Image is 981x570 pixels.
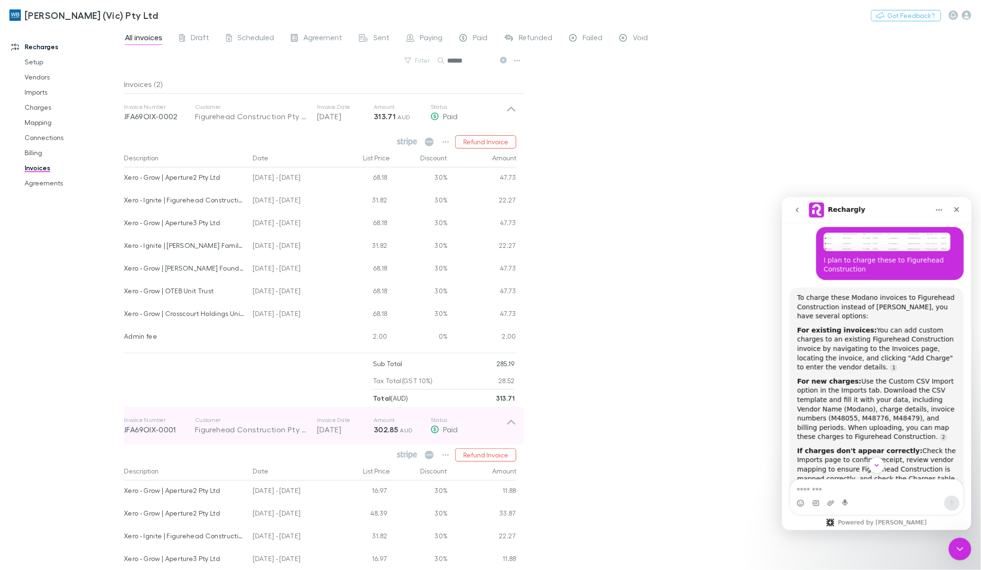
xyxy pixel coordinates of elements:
[373,394,391,402] strong: Total
[249,258,335,281] div: [DATE] - [DATE]
[15,302,22,310] button: Emoji picker
[15,160,131,175] a: Invoices
[448,481,517,503] div: 11.88
[238,33,274,45] span: Scheduled
[448,503,517,526] div: 33.87
[391,258,448,281] div: 30%
[124,258,246,278] div: Xero - Grow | [PERSON_NAME] Foundation Limited
[249,281,335,304] div: [DATE] - [DATE]
[583,33,602,45] span: Failed
[335,167,391,190] div: 68.18
[191,33,209,45] span: Draft
[420,33,442,45] span: Paying
[496,355,515,372] p: 285.19
[374,103,431,111] p: Amount
[249,213,335,236] div: [DATE] - [DATE]
[335,258,391,281] div: 68.18
[448,326,517,349] div: 2.00
[8,90,182,343] div: To charge these Modano invoices to Figurehead Construction instead of [PERSON_NAME], you have sev...
[335,503,391,526] div: 48.39
[498,372,515,389] p: 28.52
[15,129,174,175] div: You can add custom charges to an existing Figurehead Construction invoice by navigating to the In...
[158,237,165,244] a: Source reference 11902872:
[443,425,458,434] span: Paid
[448,304,517,326] div: 47.73
[374,416,431,424] p: Amount
[249,236,335,258] div: [DATE] - [DATE]
[124,416,195,424] p: Invoice Number
[373,355,403,372] p: Sub Total
[195,416,308,424] p: Customer
[317,103,374,111] p: Invoice Date
[195,103,308,111] p: Customer
[782,197,972,530] iframe: Intercom live chat
[15,130,131,145] a: Connections
[15,100,131,115] a: Charges
[45,302,53,310] button: Upload attachment
[473,33,487,45] span: Paid
[448,526,517,549] div: 22.27
[391,526,448,549] div: 30%
[30,302,37,310] button: Gif picker
[15,180,80,188] b: For new charges:
[400,55,436,66] button: Filter
[335,326,391,349] div: 2.00
[249,481,335,503] div: [DATE] - [DATE]
[443,112,458,121] span: Paid
[317,111,374,122] p: [DATE]
[4,4,164,26] a: [PERSON_NAME] (Vic) Pty Ltd
[871,10,941,21] button: Got Feedback?
[124,167,246,187] div: Xero - Grow | Aperture2 Pty Ltd
[249,190,335,213] div: [DATE] - [DATE]
[25,9,158,21] h3: [PERSON_NAME] (Vic) Pty Ltd
[303,33,342,45] span: Agreement
[116,94,524,132] div: Invoice NumberJFA69OIX-0002CustomerFigurehead Construction Pty LtdInvoice Date[DATE]Amount313.71 ...
[124,103,195,111] p: Invoice Number
[335,526,391,549] div: 31.82
[124,424,195,435] p: JFA69OIX-0001
[455,448,516,462] button: Refund Invoice
[195,111,308,122] div: Figurehead Construction Pty Ltd
[519,33,552,45] span: Refunded
[249,304,335,326] div: [DATE] - [DATE]
[335,213,391,236] div: 68.18
[431,103,506,111] p: Status
[2,39,131,54] a: Recharges
[373,390,408,407] p: ( AUD )
[124,190,246,210] div: Xero - Ignite | Figurehead Construction Pty Ltd
[448,281,517,304] div: 47.73
[124,549,246,569] div: Xero - Grow | Aperture3 Pty Ltd
[15,175,131,191] a: Agreements
[162,298,177,314] button: Send a message…
[124,213,246,233] div: Xero - Grow | Aperture3 Pty Ltd
[15,85,131,100] a: Imports
[448,213,517,236] div: 47.73
[496,394,515,402] strong: 313.71
[391,190,448,213] div: 30%
[195,424,308,435] div: Figurehead Construction Pty Ltd
[448,236,517,258] div: 22.27
[124,481,246,500] div: Xero - Grow | Aperture2 Pty Ltd
[335,236,391,258] div: 31.82
[448,190,517,213] div: 22.27
[400,427,413,434] span: AUD
[335,304,391,326] div: 68.18
[249,167,335,190] div: [DATE] - [DATE]
[335,281,391,304] div: 68.18
[373,33,389,45] span: Sent
[8,282,181,298] textarea: Message…
[15,180,174,245] div: Use the Custom CSV Import option in the Imports tab. Download the CSV template and fill it with y...
[8,90,182,344] div: Rechargly says…
[391,167,448,190] div: 30%
[87,260,103,276] button: Scroll to bottom
[391,281,448,304] div: 30%
[124,326,246,346] div: Admin fee
[391,481,448,503] div: 30%
[391,326,448,349] div: 0%
[108,167,115,175] a: Source reference 10292755:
